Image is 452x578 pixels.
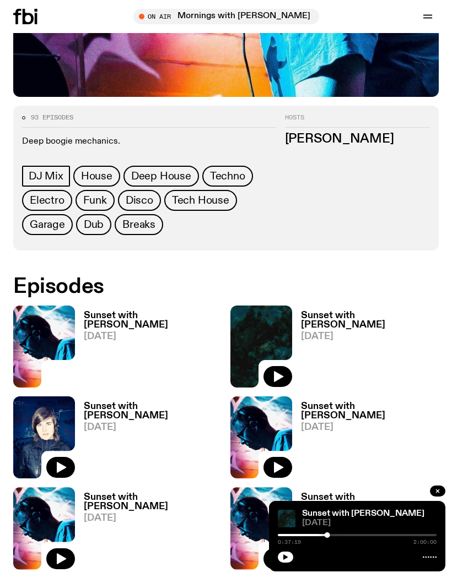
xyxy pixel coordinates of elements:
[30,219,65,231] span: Garage
[301,311,439,330] h3: Sunset with [PERSON_NAME]
[413,539,437,545] span: 2:00:00
[75,402,222,478] a: Sunset with [PERSON_NAME][DATE]
[13,277,439,297] h2: Episodes
[76,214,111,235] a: Dub
[164,190,237,211] a: Tech House
[131,170,191,182] span: Deep House
[301,423,439,432] span: [DATE]
[118,190,161,211] a: Disco
[30,194,64,206] span: Electro
[13,306,75,388] img: Simon Caldwell stands side on, looking downwards. He has headphones on. Behind him is a brightly ...
[302,509,424,518] a: Sunset with [PERSON_NAME]
[301,493,439,511] h3: Sunset with [PERSON_NAME]
[278,539,301,545] span: 0:37:19
[31,114,73,121] span: 93 episodes
[84,311,222,330] h3: Sunset with [PERSON_NAME]
[230,396,292,478] img: Simon Caldwell stands side on, looking downwards. He has headphones on. Behind him is a brightly ...
[22,214,73,235] a: Garage
[84,423,222,432] span: [DATE]
[115,214,163,235] a: Breaks
[302,519,437,527] span: [DATE]
[285,114,431,128] h2: Hosts
[292,311,439,388] a: Sunset with [PERSON_NAME][DATE]
[13,487,75,569] img: Simon Caldwell stands side on, looking downwards. He has headphones on. Behind him is a brightly ...
[285,133,431,145] h3: [PERSON_NAME]
[75,311,222,388] a: Sunset with [PERSON_NAME][DATE]
[76,190,115,211] a: Funk
[73,166,120,187] a: House
[75,493,222,569] a: Sunset with [PERSON_NAME][DATE]
[202,166,253,187] a: Techno
[84,332,222,341] span: [DATE]
[126,194,153,206] span: Disco
[301,402,439,421] h3: Sunset with [PERSON_NAME]
[22,137,276,147] p: Deep boogie mechanics.
[123,166,199,187] a: Deep House
[210,170,245,182] span: Techno
[22,190,72,211] a: Electro
[22,166,70,187] a: DJ Mix
[84,219,104,231] span: Dub
[292,493,439,569] a: Sunset with [PERSON_NAME][DATE]
[292,402,439,478] a: Sunset with [PERSON_NAME][DATE]
[84,493,222,511] h3: Sunset with [PERSON_NAME]
[83,194,107,206] span: Funk
[133,9,319,24] button: On AirMornings with [PERSON_NAME]
[230,487,292,569] img: Simon Caldwell stands side on, looking downwards. He has headphones on. Behind him is a brightly ...
[84,402,222,421] h3: Sunset with [PERSON_NAME]
[84,514,222,523] span: [DATE]
[29,170,63,182] span: DJ Mix
[81,170,112,182] span: House
[172,194,229,206] span: Tech House
[301,332,439,341] span: [DATE]
[122,219,155,231] span: Breaks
